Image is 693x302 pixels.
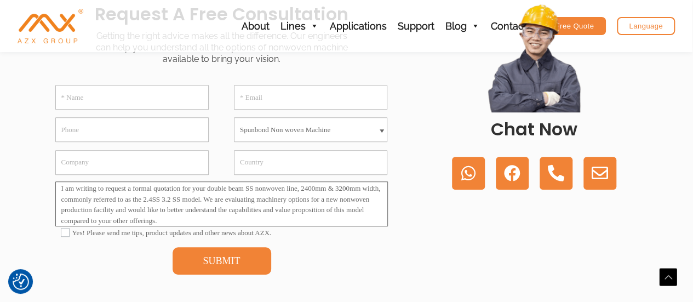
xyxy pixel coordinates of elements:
textarea: Please enter more information here. [55,181,388,226]
input: * Name [55,85,209,110]
h2: Chat Now [415,118,654,141]
input: Company [55,150,209,175]
img: contact us [479,3,589,112]
button: Consent Preferences [13,273,29,290]
input: Yes! Please send me tips, product updates and other news about AZX. [61,228,70,237]
img: Revisit consent button [13,273,29,290]
input: Country [234,150,387,175]
select: * Choose Type [234,117,387,142]
button: SUBMIT [173,247,271,275]
input: Phone [55,117,209,142]
a: AZX Nonwoven Machine [18,20,83,31]
label: Yes! Please send me tips, product updates and other news about AZX. [61,229,383,237]
input: * Email [234,85,387,110]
